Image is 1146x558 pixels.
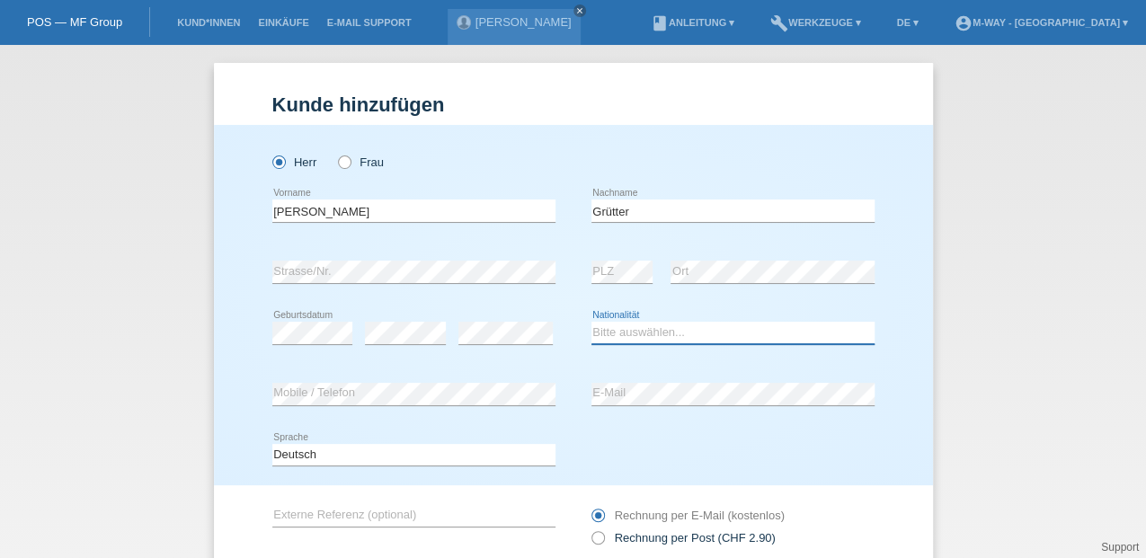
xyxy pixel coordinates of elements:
[272,155,284,167] input: Herr
[475,15,572,29] a: [PERSON_NAME]
[338,155,350,167] input: Frau
[249,17,317,28] a: Einkäufe
[573,4,586,17] a: close
[591,509,603,531] input: Rechnung per E-Mail (kostenlos)
[168,17,249,28] a: Kund*innen
[591,531,603,554] input: Rechnung per Post (CHF 2.90)
[591,531,776,545] label: Rechnung per Post (CHF 2.90)
[946,17,1137,28] a: account_circlem-way - [GEOGRAPHIC_DATA] ▾
[955,14,973,32] i: account_circle
[272,155,317,169] label: Herr
[888,17,928,28] a: DE ▾
[591,509,785,522] label: Rechnung per E-Mail (kostenlos)
[338,155,384,169] label: Frau
[27,15,122,29] a: POS — MF Group
[651,14,669,32] i: book
[761,17,870,28] a: buildWerkzeuge ▾
[318,17,421,28] a: E-Mail Support
[642,17,743,28] a: bookAnleitung ▾
[1101,541,1139,554] a: Support
[575,6,584,15] i: close
[770,14,788,32] i: build
[272,93,875,116] h1: Kunde hinzufügen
